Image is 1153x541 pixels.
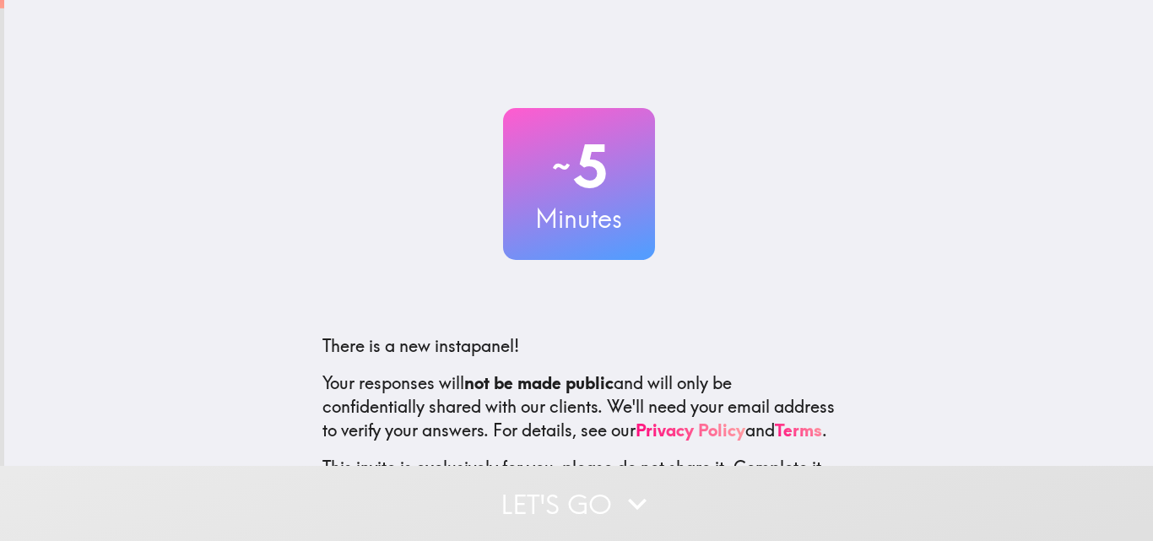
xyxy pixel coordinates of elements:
[775,419,822,441] a: Terms
[322,335,519,356] span: There is a new instapanel!
[322,371,836,442] p: Your responses will and will only be confidentially shared with our clients. We'll need your emai...
[322,456,836,503] p: This invite is exclusively for you, please do not share it. Complete it soon because spots are li...
[549,141,573,192] span: ~
[464,372,614,393] b: not be made public
[503,201,655,236] h3: Minutes
[636,419,745,441] a: Privacy Policy
[503,132,655,201] h2: 5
